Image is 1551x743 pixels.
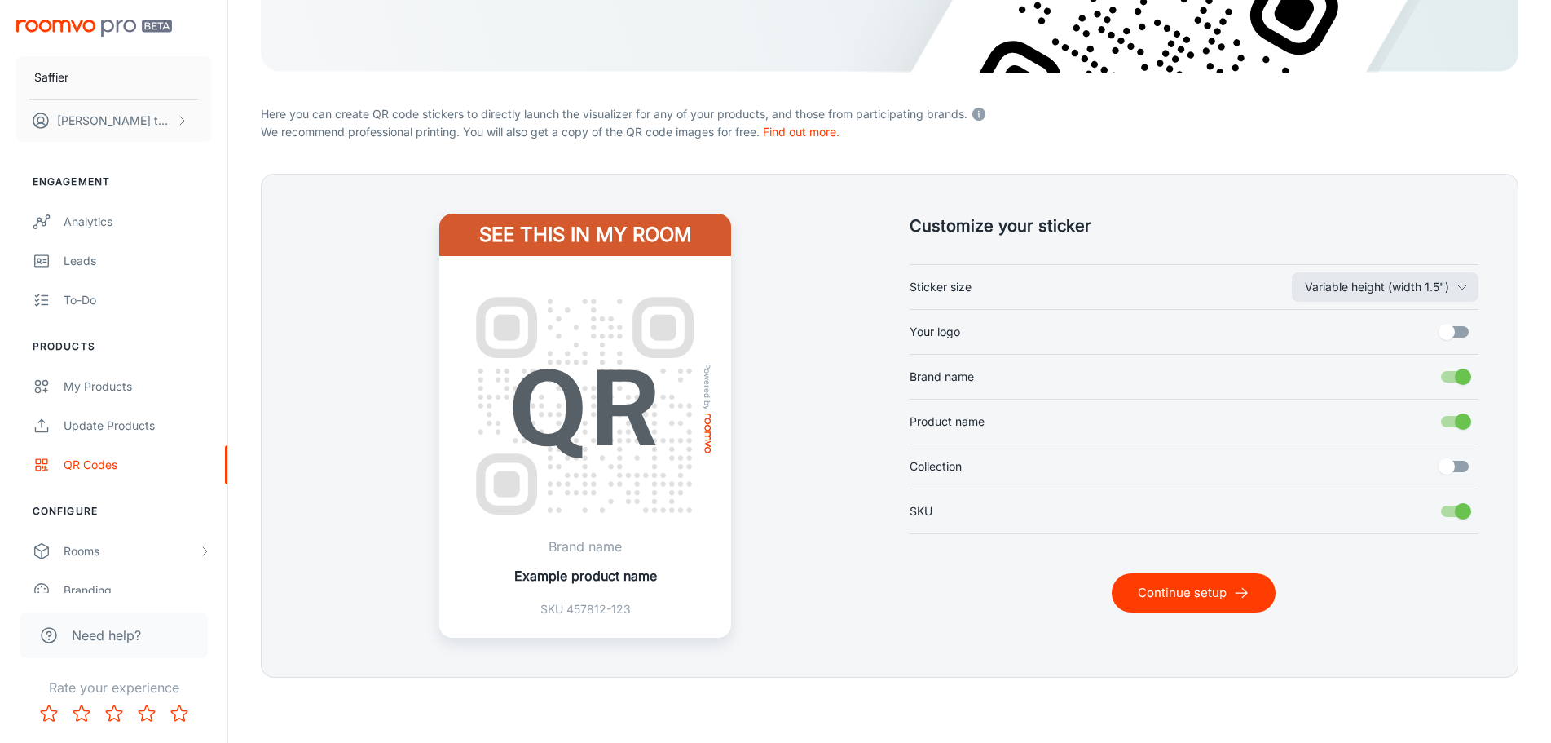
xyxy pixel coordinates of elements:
[65,697,98,730] button: Rate 2 star
[64,378,211,396] div: My Products
[705,413,712,453] img: roomvo
[13,678,214,697] p: Rate your experience
[64,213,211,231] div: Analytics
[514,566,657,586] p: Example product name
[910,214,1479,238] h5: Customize your sticker
[34,69,68,86] p: Saffier
[57,112,172,130] p: [PERSON_NAME] ten Broeke
[763,125,839,139] a: Find out more.
[514,537,657,556] p: Brand name
[16,20,172,37] img: Roomvo PRO Beta
[64,456,211,474] div: QR Codes
[910,458,962,475] span: Collection
[910,502,932,520] span: SKU
[910,323,960,341] span: Your logo
[163,697,196,730] button: Rate 5 star
[459,280,712,533] img: QR Code Example
[439,214,731,256] h4: See this in my room
[64,542,198,560] div: Rooms
[33,697,65,730] button: Rate 1 star
[514,600,657,618] p: SKU 457812-123
[910,368,974,386] span: Brand name
[261,102,1518,123] p: Here you can create QR code stickers to directly launch the visualizer for any of your products, ...
[1112,573,1276,613] button: Continue setup
[16,56,211,99] button: Saffier
[64,582,211,599] div: Branding
[64,417,211,435] div: Update Products
[130,697,163,730] button: Rate 4 star
[72,626,141,645] span: Need help?
[700,363,716,409] span: Powered by
[910,278,972,296] span: Sticker size
[16,100,211,142] button: [PERSON_NAME] ten Broeke
[98,697,130,730] button: Rate 3 star
[910,413,985,431] span: Product name
[64,291,211,309] div: To-do
[261,123,1518,141] p: We recommend professional printing. You will also get a copy of the QR code images for free.
[64,252,211,270] div: Leads
[1292,272,1478,302] button: Sticker size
